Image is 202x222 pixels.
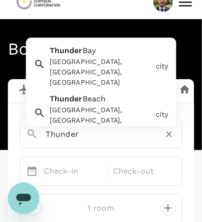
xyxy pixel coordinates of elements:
[8,183,39,214] iframe: Button to launch messaging window
[156,61,169,71] div: city
[162,127,176,141] button: Clear
[44,165,101,177] p: Check-in
[50,45,83,55] span: Thunder
[156,109,169,120] div: city
[113,165,170,177] p: Check-out
[50,56,152,87] div: [GEOGRAPHIC_DATA], [GEOGRAPHIC_DATA], [GEOGRAPHIC_DATA]
[50,94,83,103] span: Thunder
[83,45,96,55] span: Bay
[50,200,152,216] input: Add rooms
[83,94,106,103] span: Beach
[26,127,148,142] input: Search cities, hotels, work locations
[160,200,176,216] button: decrease
[175,133,177,135] button: Close
[50,105,152,136] div: [GEOGRAPHIC_DATA], [GEOGRAPHIC_DATA], [GEOGRAPHIC_DATA]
